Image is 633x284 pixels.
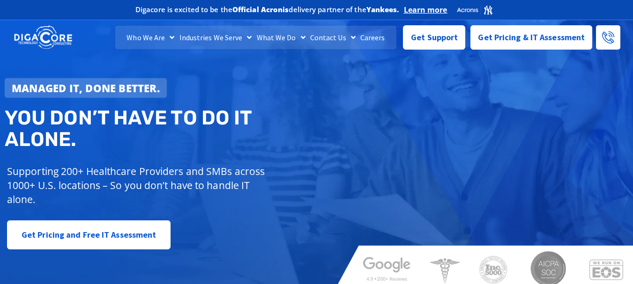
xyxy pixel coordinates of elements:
[308,26,358,49] a: Contact Us
[7,220,171,249] a: Get Pricing and Free IT Assessment
[456,5,493,15] img: Acronis
[135,6,399,13] h2: Digacore is excited to be the delivery partner of the
[404,5,447,15] a: Learn more
[115,26,396,49] nav: Menu
[403,25,465,50] a: Get Support
[232,5,289,14] b: Official Acronis
[5,78,167,98] a: Managed IT, done better.
[7,164,266,206] p: Supporting 200+ Healthcare Providers and SMBs across 1000+ U.S. locations – So you don’t have to ...
[177,26,254,49] a: Industries We Serve
[12,81,160,95] strong: Managed IT, done better.
[411,28,458,47] span: Get Support
[254,26,308,49] a: What We Do
[5,107,324,150] h2: You don’t have to do IT alone.
[124,26,177,49] a: Who We Are
[22,226,156,244] span: Get Pricing and Free IT Assessment
[358,26,387,49] a: Careers
[14,25,72,50] img: DigaCore Technology Consulting
[366,5,399,14] b: Yankees.
[470,25,592,50] a: Get Pricing & IT Assessment
[478,28,585,47] span: Get Pricing & IT Assessment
